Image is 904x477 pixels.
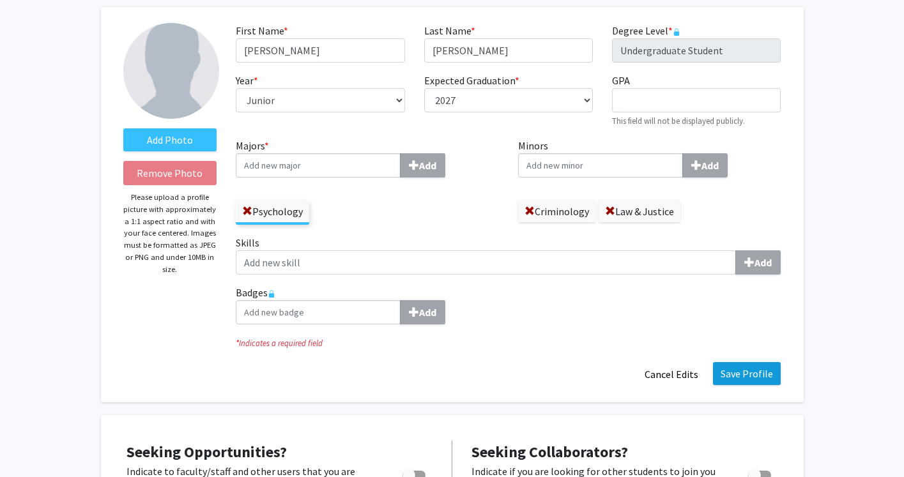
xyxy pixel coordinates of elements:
label: Law & Justice [599,201,680,222]
label: Minors [518,138,781,178]
label: Majors [236,138,499,178]
button: Cancel Edits [636,362,707,386]
i: Indicates a required field [236,337,781,349]
input: BadgesAdd [236,300,401,324]
label: Criminology [518,201,595,222]
button: Majors* [400,153,445,178]
label: Skills [236,235,781,275]
input: MinorsAdd [518,153,683,178]
button: Badges [400,300,445,324]
span: Seeking Opportunities? [126,442,287,462]
label: Year [236,73,258,88]
button: Skills [735,250,781,275]
label: AddProfile Picture [123,128,217,151]
label: Last Name [424,23,475,38]
button: Minors [682,153,728,178]
label: Badges [236,285,781,324]
button: Remove Photo [123,161,217,185]
label: Expected Graduation [424,73,519,88]
input: SkillsAdd [236,250,736,275]
iframe: Chat [10,420,54,467]
label: Degree Level [612,23,680,38]
small: This field will not be displayed publicly. [612,116,745,126]
label: GPA [612,73,630,88]
input: Majors*Add [236,153,401,178]
img: Profile Picture [123,23,219,119]
p: Please upload a profile picture with approximately a 1:1 aspect ratio and with your face centered... [123,192,217,275]
b: Add [419,306,436,319]
b: Add [755,256,772,269]
b: Add [701,159,719,172]
b: Add [419,159,436,172]
svg: This information is provided and automatically updated by the University of Kentucky and is not e... [673,28,680,36]
label: First Name [236,23,288,38]
label: Psychology [236,201,309,222]
span: Seeking Collaborators? [471,442,628,462]
button: Save Profile [713,362,781,385]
